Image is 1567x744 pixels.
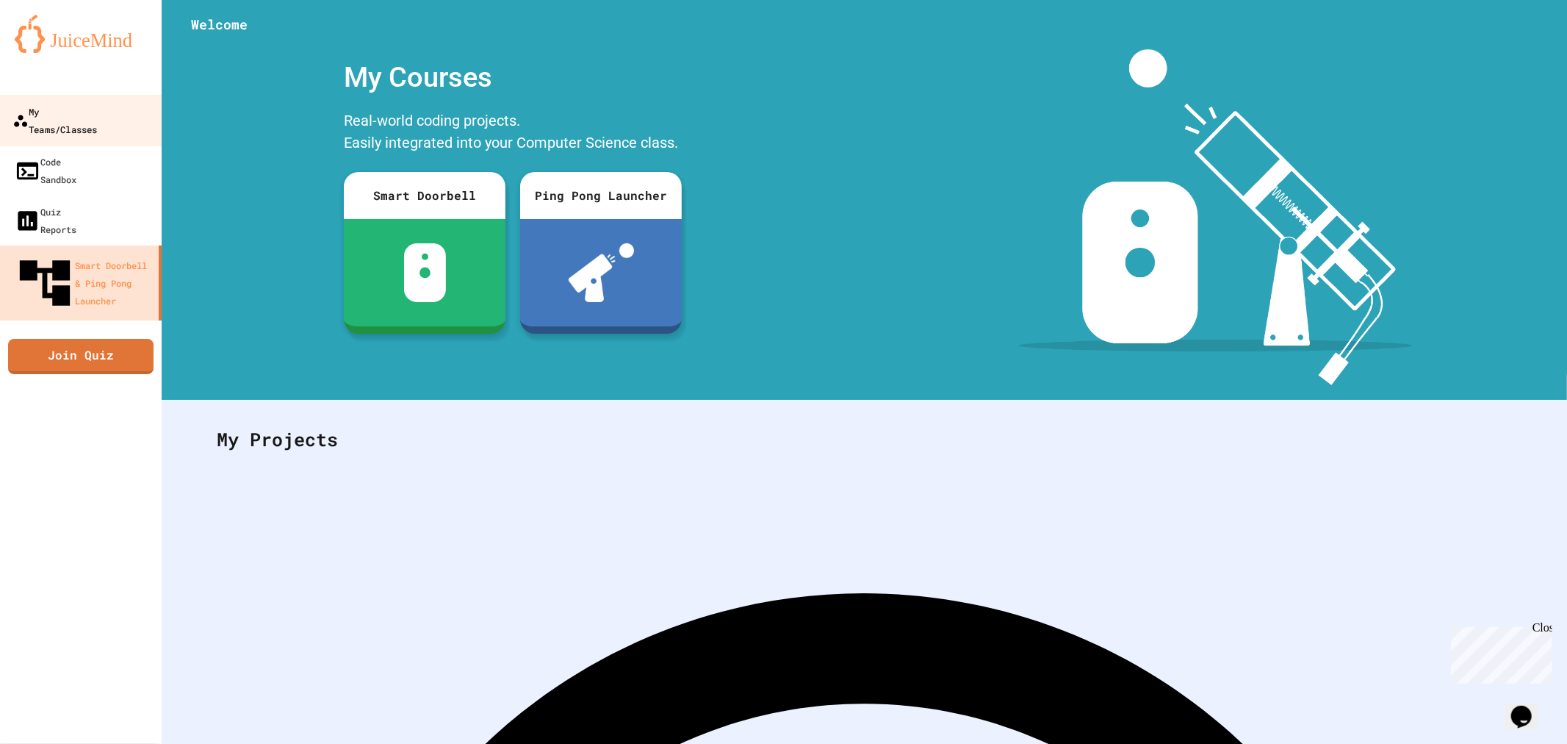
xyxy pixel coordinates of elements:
[202,411,1527,468] div: My Projects
[404,243,446,302] img: sdb-white.svg
[15,153,76,188] div: Code Sandbox
[8,339,154,374] a: Join Quiz
[1445,621,1552,684] iframe: chat widget
[520,172,682,219] div: Ping Pong Launcher
[569,243,634,302] img: ppl-with-ball.png
[1019,49,1413,385] img: banner-image-my-projects.png
[15,203,76,238] div: Quiz Reports
[15,253,153,313] div: Smart Doorbell & Ping Pong Launcher
[336,106,689,161] div: Real-world coding projects. Easily integrated into your Computer Science class.
[12,102,97,138] div: My Teams/Classes
[336,49,689,106] div: My Courses
[15,15,147,53] img: logo-orange.svg
[6,6,101,93] div: Chat with us now!Close
[1505,685,1552,729] iframe: chat widget
[344,172,505,219] div: Smart Doorbell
